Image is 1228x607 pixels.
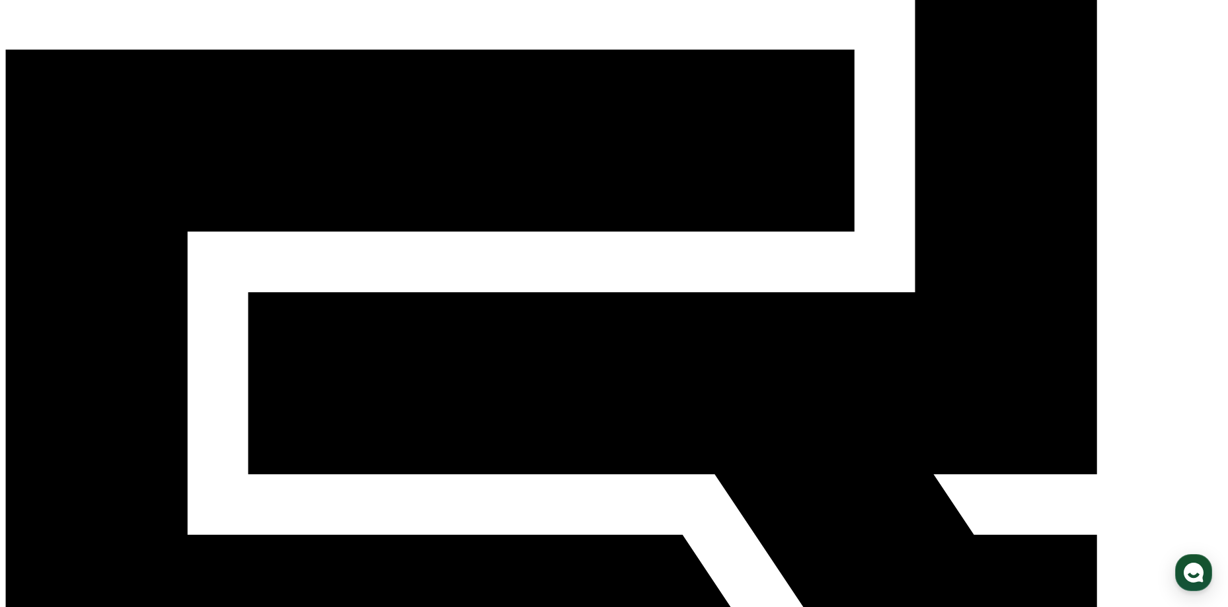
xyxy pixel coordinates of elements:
span: 홈 [42,439,50,450]
a: 설정 [171,419,254,452]
a: 대화 [87,419,171,452]
span: 대화 [121,440,137,450]
a: 홈 [4,419,87,452]
span: 설정 [204,439,220,450]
